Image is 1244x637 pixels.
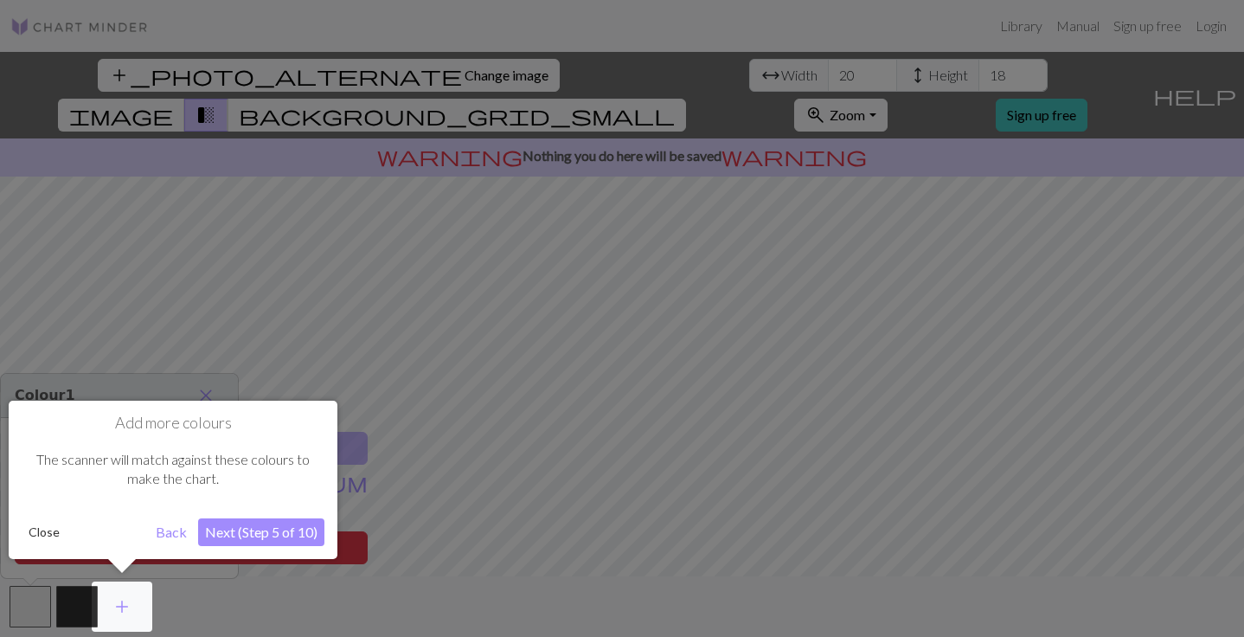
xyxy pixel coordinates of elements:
h1: Add more colours [22,414,324,433]
button: Back [149,518,194,546]
button: Close [22,519,67,545]
div: Add more colours [9,401,337,559]
button: Next (Step 5 of 10) [198,518,324,546]
div: The scanner will match against these colours to make the chart. [22,433,324,506]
